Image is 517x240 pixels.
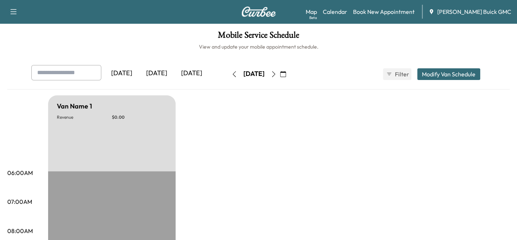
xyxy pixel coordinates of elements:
[243,69,265,79] div: [DATE]
[309,15,317,20] div: Beta
[7,226,33,235] p: 08:00AM
[395,70,408,79] span: Filter
[174,65,209,82] div: [DATE]
[241,7,276,17] img: Curbee Logo
[139,65,174,82] div: [DATE]
[112,114,167,120] p: $ 0.00
[7,43,510,50] h6: View and update your mobile appointment schedule.
[7,31,510,43] h1: Mobile Service Schedule
[306,7,317,16] a: MapBeta
[383,68,411,80] button: Filter
[7,197,32,206] p: 07:00AM
[437,7,511,16] span: [PERSON_NAME] Buick GMC
[323,7,347,16] a: Calendar
[7,168,33,177] p: 06:00AM
[353,7,415,16] a: Book New Appointment
[57,101,92,111] h5: Van Name 1
[104,65,139,82] div: [DATE]
[57,114,112,120] p: Revenue
[417,68,480,80] button: Modify Van Schedule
